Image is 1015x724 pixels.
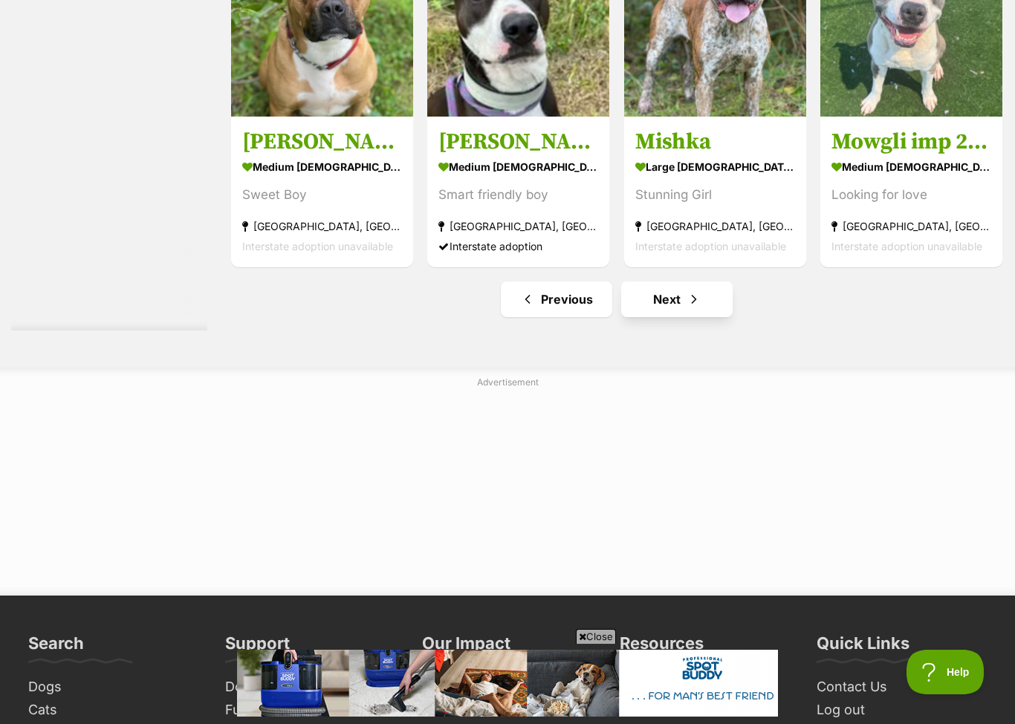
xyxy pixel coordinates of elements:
[242,215,402,235] strong: [GEOGRAPHIC_DATA], [GEOGRAPHIC_DATA]
[811,676,993,699] a: Contact Us
[831,215,991,235] strong: [GEOGRAPHIC_DATA], [GEOGRAPHIC_DATA]
[231,116,413,267] a: [PERSON_NAME] medium [DEMOGRAPHIC_DATA] Dog Sweet Boy [GEOGRAPHIC_DATA], [GEOGRAPHIC_DATA] Inters...
[438,155,598,177] strong: medium [DEMOGRAPHIC_DATA] Dog
[621,281,733,317] a: Next page
[22,676,204,699] a: Dogs
[831,184,991,204] div: Looking for love
[422,633,510,662] h3: Our Impact
[831,127,991,155] h3: Mowgli imp 2529
[219,676,401,699] a: Donate
[230,281,1004,317] nav: Pagination
[242,155,402,177] strong: medium [DEMOGRAPHIC_DATA] Dog
[28,633,84,662] h3: Search
[620,633,704,662] h3: Resources
[817,633,909,662] h3: Quick Links
[438,127,598,155] h3: [PERSON_NAME]
[147,395,868,581] iframe: Advertisement
[438,215,598,235] strong: [GEOGRAPHIC_DATA], [GEOGRAPHIC_DATA]
[624,116,806,267] a: Mishka large [DEMOGRAPHIC_DATA] Dog Stunning Girl [GEOGRAPHIC_DATA], [GEOGRAPHIC_DATA] Interstate...
[501,281,612,317] a: Previous page
[831,239,982,252] span: Interstate adoption unavailable
[576,629,616,644] span: Close
[635,239,786,252] span: Interstate adoption unavailable
[237,650,778,717] iframe: Advertisement
[242,184,402,204] div: Sweet Boy
[242,127,402,155] h3: [PERSON_NAME]
[820,116,1002,267] a: Mowgli imp 2529 medium [DEMOGRAPHIC_DATA] Dog Looking for love [GEOGRAPHIC_DATA], [GEOGRAPHIC_DAT...
[907,650,985,694] iframe: Help Scout Beacon - Open
[635,127,795,155] h3: Mishka
[635,215,795,235] strong: [GEOGRAPHIC_DATA], [GEOGRAPHIC_DATA]
[22,699,204,722] a: Cats
[438,235,598,255] div: Interstate adoption
[242,239,393,252] span: Interstate adoption unavailable
[831,155,991,177] strong: medium [DEMOGRAPHIC_DATA] Dog
[438,184,598,204] div: Smart friendly boy
[219,699,401,722] a: Fundraise
[811,699,993,722] a: Log out
[225,633,290,662] h3: Support
[427,116,609,267] a: [PERSON_NAME] medium [DEMOGRAPHIC_DATA] Dog Smart friendly boy [GEOGRAPHIC_DATA], [GEOGRAPHIC_DAT...
[635,155,795,177] strong: large [DEMOGRAPHIC_DATA] Dog
[635,184,795,204] div: Stunning Girl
